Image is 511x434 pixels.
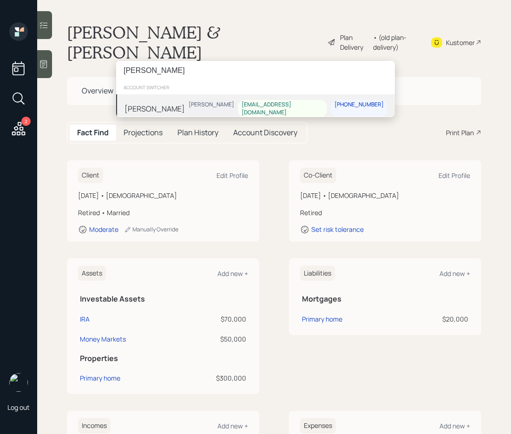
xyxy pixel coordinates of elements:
[116,61,395,80] input: Type a command or search…
[242,101,323,117] div: [EMAIL_ADDRESS][DOMAIN_NAME]
[334,101,384,109] div: [PHONE_NUMBER]
[124,103,185,114] div: [PERSON_NAME]
[189,101,234,109] div: [PERSON_NAME]
[116,80,395,94] div: account switcher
